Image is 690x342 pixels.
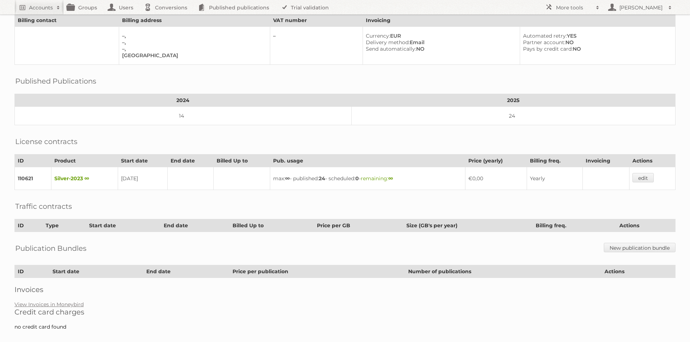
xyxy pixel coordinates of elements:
h2: Invoices [14,285,676,294]
th: Billing freq. [533,219,616,232]
div: EUR [366,33,514,39]
th: Price per publication [229,265,405,278]
th: Actions [629,155,675,167]
strong: 0 [355,175,359,182]
span: Partner account: [523,39,565,46]
div: Email [366,39,514,46]
div: –, [122,39,264,46]
h2: More tools [556,4,592,11]
th: Pub. usage [270,155,465,167]
th: Type [42,219,86,232]
span: Currency: [366,33,390,39]
strong: ∞ [285,175,290,182]
th: Start date [86,219,160,232]
div: NO [523,46,669,52]
th: 2025 [351,94,675,107]
th: ID [15,219,43,232]
th: Billed Up to [214,155,270,167]
th: Size (GB's per year) [403,219,533,232]
td: 24 [351,107,675,125]
th: End date [160,219,229,232]
div: NO [523,39,669,46]
div: YES [523,33,669,39]
th: Billed Up to [229,219,314,232]
div: [GEOGRAPHIC_DATA] [122,52,264,59]
th: Actions [616,219,676,232]
th: End date [143,265,229,278]
th: ID [15,155,51,167]
div: –, [122,33,264,39]
h2: Publication Bundles [15,243,87,254]
td: 110621 [15,167,51,190]
td: Yearly [527,167,582,190]
th: ID [15,265,50,278]
th: Billing address [119,14,270,27]
th: Billing contact [15,14,119,27]
div: –, [122,46,264,52]
td: Silver-2023 ∞ [51,167,118,190]
strong: 24 [319,175,325,182]
h2: Traffic contracts [15,201,72,212]
th: 2024 [15,94,352,107]
span: Delivery method: [366,39,410,46]
h2: Credit card charges [14,308,676,316]
div: NO [366,46,514,52]
span: remaining: [361,175,393,182]
th: Invoicing [583,155,630,167]
th: Start date [118,155,168,167]
th: Actions [601,265,675,278]
th: Billing freq. [527,155,582,167]
span: Automated retry: [523,33,567,39]
h2: License contracts [15,136,78,147]
th: VAT number [270,14,363,27]
th: End date [168,155,214,167]
strong: ∞ [388,175,393,182]
th: Invoicing [363,14,675,27]
h2: Accounts [29,4,53,11]
span: Pays by credit card: [523,46,573,52]
h2: [PERSON_NAME] [618,4,665,11]
a: New publication bundle [604,243,676,252]
a: View Invoices in Moneybird [14,301,84,308]
th: Price per GB [314,219,403,232]
th: Number of publications [405,265,601,278]
td: max: - published: - scheduled: - [270,167,465,190]
td: [DATE] [118,167,168,190]
td: €0,00 [465,167,527,190]
td: 14 [15,107,352,125]
a: edit [632,173,654,182]
th: Start date [50,265,143,278]
h2: Published Publications [15,76,96,86]
td: – [270,27,363,65]
span: Send automatically: [366,46,416,52]
th: Price (yearly) [465,155,527,167]
th: Product [51,155,118,167]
